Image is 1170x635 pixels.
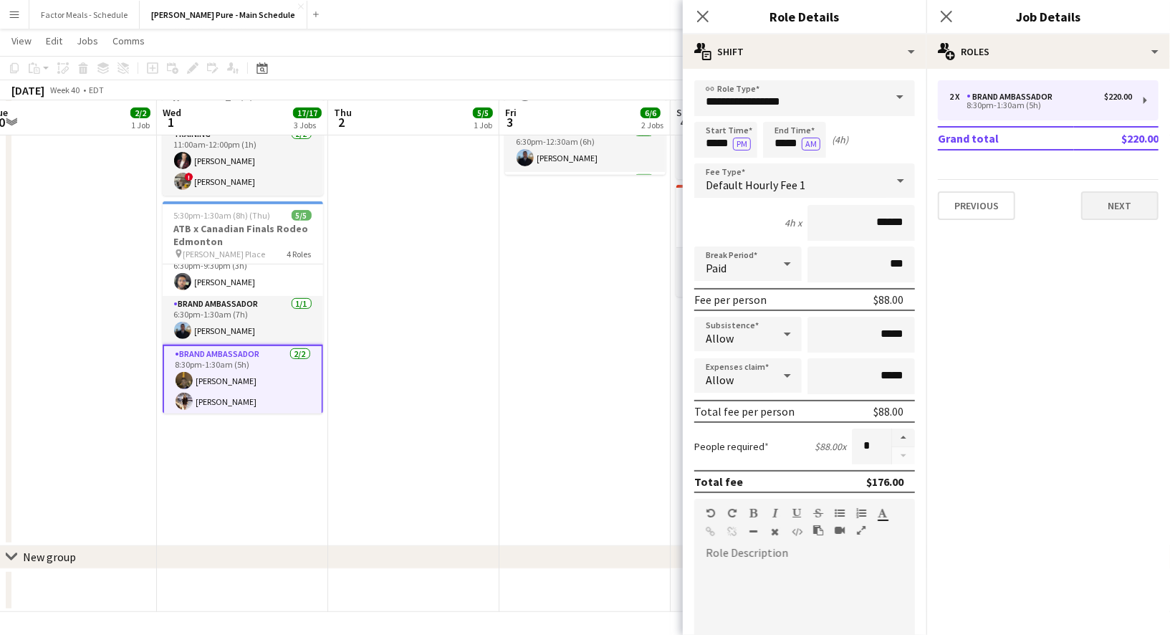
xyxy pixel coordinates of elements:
a: View [6,32,37,50]
div: 8:30pm-1:30am (5h) [949,102,1132,109]
button: Horizontal Line [749,526,759,538]
div: 1 Job [474,120,492,130]
a: Jobs [71,32,104,50]
span: 1 [160,114,181,130]
td: $220.00 [1074,127,1159,150]
button: HTML Code [792,526,802,538]
h3: Bacardi x LCBO (1 [GEOGRAPHIC_DATA] ) [676,206,837,231]
button: Italic [770,507,780,519]
div: New group [23,550,76,564]
app-card-role: Brand Ambassador2/28:30pm-1:30am (5h)[PERSON_NAME][PERSON_NAME] [163,345,323,417]
div: 1 Job [131,120,150,130]
span: Allow [706,331,734,345]
div: $176.00 [866,474,903,489]
app-card-role: Brand Ambassador1/16:30pm-1:30am (7h)[PERSON_NAME] [163,296,323,345]
a: Edit [40,32,68,50]
div: Total fee [694,474,743,489]
span: 6/6 [641,108,661,118]
span: ! [185,173,193,181]
button: AM [802,138,820,151]
span: 5/5 [292,210,312,221]
button: Increase [892,429,915,447]
div: Total fee per person [694,404,795,419]
span: 2 [332,114,352,130]
button: Unordered List [835,507,845,519]
button: Insert video [835,525,845,536]
span: Allow [706,373,734,387]
button: Undo [706,507,716,519]
span: Comms [112,34,145,47]
div: $88.00 x [815,440,846,453]
span: 4 Roles [287,249,312,259]
span: 4 [674,114,692,130]
span: [PERSON_NAME] Place [183,249,266,259]
div: Shift [683,34,926,69]
span: Thu [334,106,352,119]
button: Clear Formatting [770,526,780,538]
div: 3 Jobs [294,120,321,130]
a: Comms [107,32,150,50]
button: Previous [938,191,1015,220]
button: Bold [749,507,759,519]
div: Roles [926,34,1170,69]
button: Fullscreen [856,525,866,536]
button: [PERSON_NAME] Pure - Main Schedule [140,1,307,29]
h3: Role Details [683,7,926,26]
button: Text Color [878,507,888,519]
div: 2 x [949,92,967,102]
span: Wed [163,106,181,119]
label: People required [694,440,769,453]
app-card-role: Brand Ambassador1/16:30pm-12:30am (6h)[PERSON_NAME] [505,123,666,172]
app-job-card: 5:30pm-1:30am (8h) (Thu)5/5ATB x Canadian Finals Rodeo Edmonton [PERSON_NAME] Place4 RolesTeam Le... [163,201,323,414]
span: Edit [46,34,62,47]
span: 2/2 [130,108,150,118]
button: PM [733,138,751,151]
div: 2 Jobs [641,120,663,130]
app-card-role: Smart Serve TL1/112:30pm-5:00pm (4h30m)[PERSON_NAME] [676,248,837,297]
app-card-role: Paid Backup1/16:30pm-9:30pm (3h)[PERSON_NAME] [163,247,323,296]
div: [DATE] [11,83,44,97]
button: Ordered List [856,507,866,519]
span: View [11,34,32,47]
button: Redo [727,507,737,519]
button: Next [1081,191,1159,220]
div: EDT [89,85,104,95]
div: (4h) [832,133,848,146]
app-card-role: Smart Serve TL1/111:00am-3:30pm (4h30m)[DEMOGRAPHIC_DATA][PERSON_NAME] [676,126,837,179]
div: $88.00 [873,404,903,419]
span: Sat [676,106,692,119]
button: Factor Meals - Schedule [29,1,140,29]
button: Underline [792,507,802,519]
span: 3 [503,114,517,130]
div: Brand Ambassador [967,92,1058,102]
span: Week 40 [47,85,83,95]
button: Paste as plain text [813,525,823,536]
span: Default Hourly Fee 1 [706,178,805,192]
div: $88.00 [873,292,903,307]
td: Grand total [938,127,1074,150]
div: Fee per person [694,292,767,307]
span: Jobs [77,34,98,47]
button: Strikethrough [813,507,823,519]
div: $220.00 [1104,92,1132,102]
h3: Job Details [926,7,1170,26]
app-card-role: Training2/211:00am-12:00pm (1h)[PERSON_NAME]![PERSON_NAME] [163,126,323,196]
span: Paid [706,261,727,275]
span: 5:30pm-1:30am (8h) (Thu) [174,210,271,221]
span: Fri [505,106,517,119]
app-card-role: Brand Ambassador2/2 [505,172,666,242]
span: 17/17 [293,108,322,118]
span: 5/5 [473,108,493,118]
app-job-card: 12:30pm-5:00pm (4h30m)1/1Bacardi x LCBO (1 [GEOGRAPHIC_DATA] ) LCBO #4081 RoleSmart Serve TL1/112... [676,185,837,297]
h3: ATB x Canadian Finals Rodeo Edmonton [163,222,323,248]
div: 4h x [785,216,802,229]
